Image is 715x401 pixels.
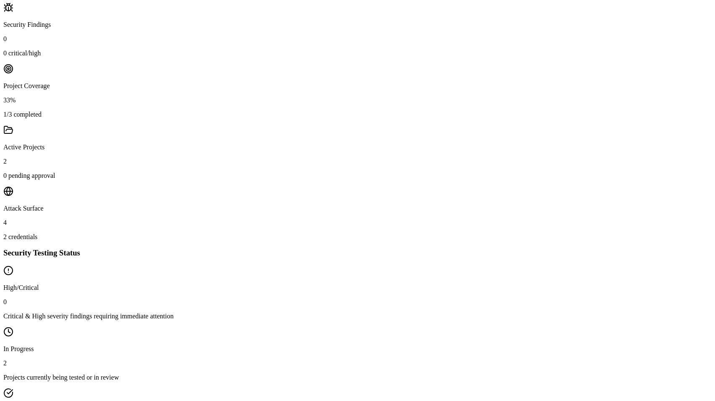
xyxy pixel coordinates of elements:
[3,158,712,165] p: 2
[3,248,712,258] h3: Security Testing Status
[3,284,712,292] p: High/Critical
[3,96,712,104] p: 33%
[3,82,712,90] p: Project Coverage
[3,359,712,367] p: 2
[3,298,712,306] p: 0
[3,21,712,29] p: Security Findings
[3,233,712,241] p: 2 credentials
[3,111,712,118] p: 1/3 completed
[3,345,712,353] p: In Progress
[3,374,712,381] p: Projects currently being tested or in review
[3,219,712,227] p: 4
[3,143,712,151] p: Active Projects
[3,172,712,180] p: 0 pending approval
[3,312,712,320] p: Critical & High severity findings requiring immediate attention
[3,35,712,43] p: 0
[3,49,712,57] p: 0 critical/high
[3,205,712,212] p: Attack Surface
